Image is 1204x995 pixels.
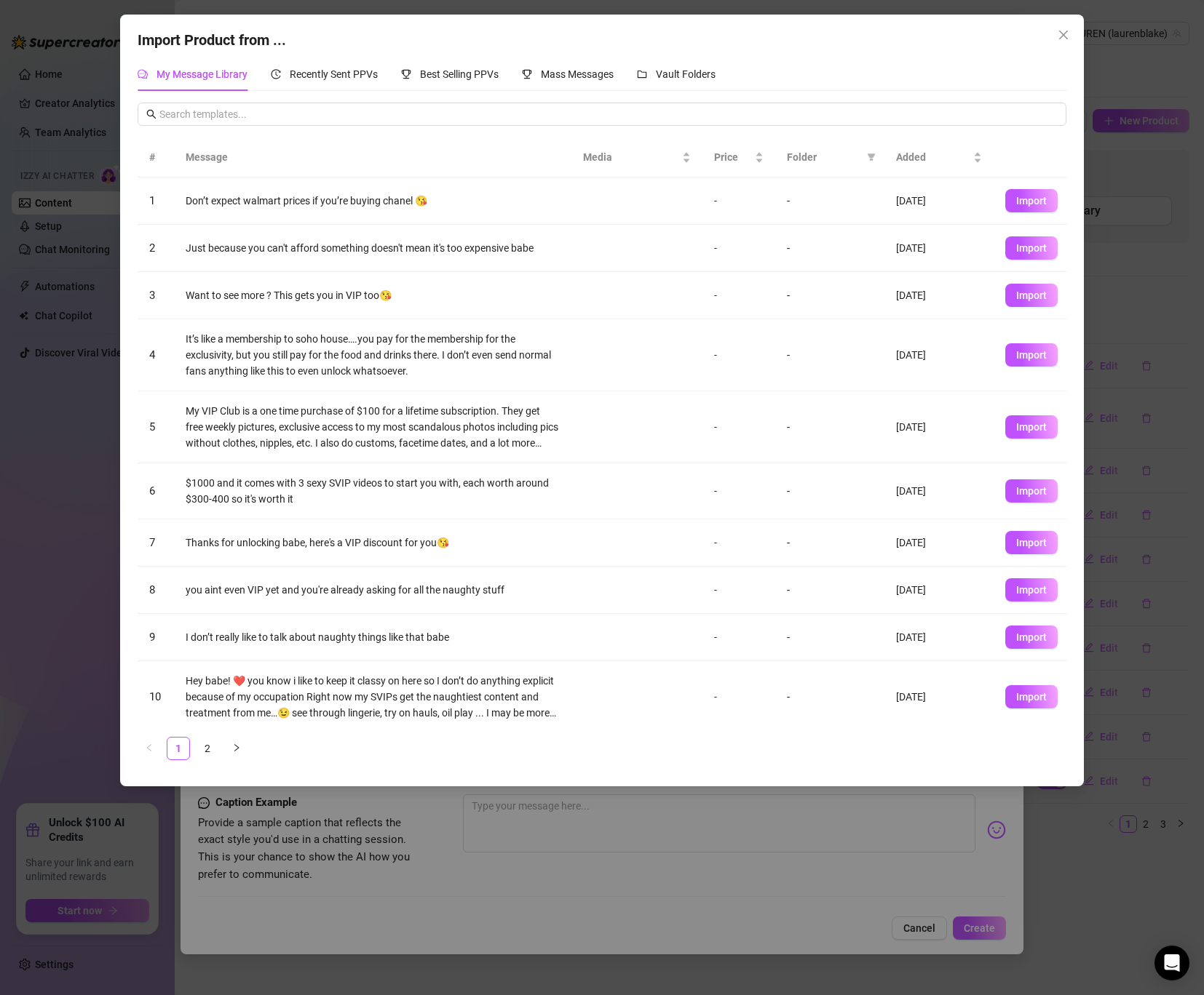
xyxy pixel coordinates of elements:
[787,484,790,497] span: -
[149,583,155,596] span: 8
[1155,946,1189,980] div: Open Intercom Messenger
[702,319,775,391] td: -
[1005,284,1058,307] button: Import
[149,420,155,433] span: 5
[896,149,970,165] span: Added
[1005,415,1058,439] button: Import
[787,536,790,549] span: -
[159,106,1057,122] input: Search templates...
[149,690,161,703] span: 10
[702,391,775,463] td: -
[884,137,994,177] th: Added
[420,68,499,80] span: Best Selling PPVs
[146,109,157,119] span: search
[138,69,148,79] span: comment
[1005,236,1058,260] button: Import
[884,225,994,272] td: [DATE]
[884,567,994,614] td: [DATE]
[702,225,775,272] td: -
[149,536,155,549] span: 7
[186,629,559,645] div: I don’t really like to talk about naughty things like that babe
[787,690,790,703] span: -
[702,272,775,319] td: -
[702,519,775,567] td: -
[541,68,614,80] span: Mass Messages
[149,348,155,361] span: 4
[1005,578,1058,602] button: Import
[186,193,559,209] div: Don’t expect walmart prices if you’re buying chanel 😘
[522,69,532,79] span: trophy
[787,194,790,207] span: -
[884,614,994,661] td: [DATE]
[138,737,161,760] button: left
[702,177,775,225] td: -
[787,289,790,302] span: -
[1058,29,1069,41] span: close
[145,743,154,752] span: left
[138,31,286,49] span: Import Product from ...
[1005,531,1058,554] button: Import
[884,272,994,319] td: [DATE]
[225,737,248,760] li: Next Page
[702,567,775,614] td: -
[787,241,790,255] span: -
[1016,584,1047,596] span: Import
[196,737,219,760] li: 2
[1016,195,1047,207] span: Import
[271,69,281,79] span: history
[1005,626,1058,649] button: Import
[884,319,994,391] td: [DATE]
[290,68,378,80] span: Recently Sent PPVs
[157,68,247,80] span: My Message Library
[186,582,559,598] div: you aint even VIP yet and you're already asking for all the naughty stuff
[1005,685,1058,708] button: Import
[702,614,775,661] td: -
[702,137,775,177] th: Price
[186,287,559,303] div: Want to see more ? This gets you in VIP too😘
[1016,289,1047,301] span: Import
[232,743,241,752] span: right
[884,391,994,463] td: [DATE]
[714,149,752,165] span: Price
[1005,189,1058,212] button: Import
[1016,242,1047,254] span: Import
[149,484,155,497] span: 6
[637,69,647,79] span: folder
[1016,631,1047,643] span: Import
[702,463,775,519] td: -
[787,348,790,361] span: -
[884,661,994,733] td: [DATE]
[149,194,155,207] span: 1
[1005,343,1058,367] button: Import
[186,535,559,551] div: Thanks for unlocking babe, here's a VIP discount for you😘
[884,177,994,225] td: [DATE]
[1052,23,1075,47] button: Close
[1016,349,1047,361] span: Import
[225,737,248,760] button: right
[186,673,559,721] div: Hey babe! ❤️ you know i like to keep it classy on here so I don’t do anything explicit because of...
[1016,421,1047,433] span: Import
[186,403,559,451] div: My VIP Club is a one time purchase of $100 for a lifetime subscription. They get free weekly pict...
[167,738,189,759] a: 1
[197,738,218,759] a: 2
[1016,537,1047,548] span: Import
[1052,29,1075,41] span: Close
[884,519,994,567] td: [DATE]
[149,289,155,302] span: 3
[1005,479,1058,503] button: Import
[138,137,174,177] th: #
[186,331,559,379] div: It’s like a membership to soho house….you pay for the membership for the exclusivity, but you sti...
[864,146,879,168] span: filter
[138,737,161,760] li: Previous Page
[787,149,861,165] span: Folder
[186,475,559,507] div: $1000 and it comes with 3 sexy SVIP videos to start you with, each worth around $300-400 so it's ...
[787,631,790,644] span: -
[656,68,716,80] span: Vault Folders
[884,463,994,519] td: [DATE]
[174,137,571,177] th: Message
[787,420,790,433] span: -
[149,631,155,644] span: 9
[1016,691,1047,703] span: Import
[149,241,155,255] span: 2
[787,583,790,596] span: -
